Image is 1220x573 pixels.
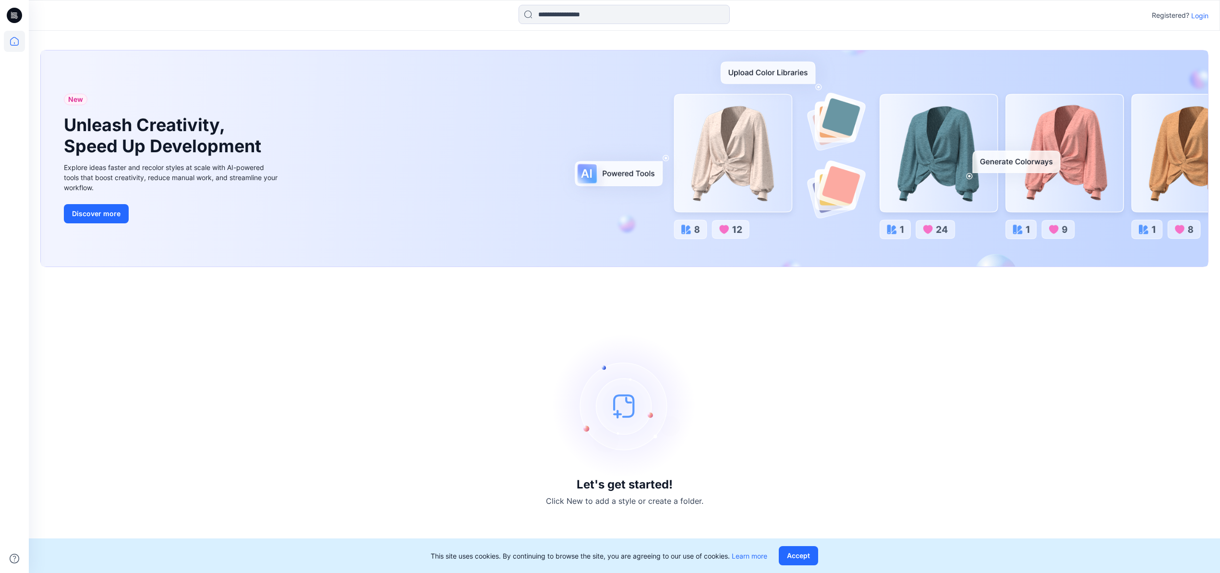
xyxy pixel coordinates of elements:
p: This site uses cookies. By continuing to browse the site, you are agreeing to our use of cookies. [431,551,767,561]
button: Accept [779,546,818,565]
span: New [68,94,83,105]
h1: Unleash Creativity, Speed Up Development [64,115,266,156]
img: empty-state-image.svg [553,334,697,478]
a: Discover more [64,204,280,223]
a: Learn more [732,552,767,560]
p: Registered? [1152,10,1189,21]
p: Click New to add a style or create a folder. [546,495,703,507]
div: Explore ideas faster and recolor styles at scale with AI-powered tools that boost creativity, red... [64,162,280,193]
button: Discover more [64,204,129,223]
h3: Let's get started! [577,478,673,491]
p: Login [1191,11,1208,21]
